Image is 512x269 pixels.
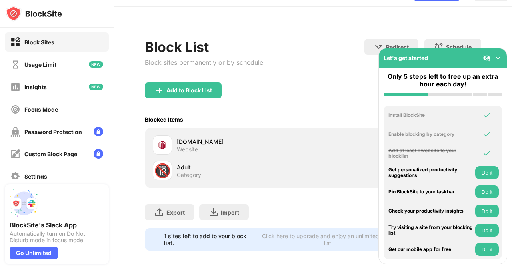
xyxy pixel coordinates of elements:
[166,87,212,94] div: Add to Block List
[10,149,20,159] img: customize-block-page-off.svg
[158,140,167,150] img: favicons
[483,54,491,62] img: eye-not-visible.svg
[386,44,409,50] div: Redirect
[24,84,47,90] div: Insights
[475,243,499,256] button: Do it
[10,60,20,70] img: time-usage-off.svg
[94,127,103,136] img: lock-menu.svg
[388,189,473,195] div: Pin BlockSite to your taskbar
[388,132,473,137] div: Enable blocking by category
[164,233,254,246] div: 1 sites left to add to your block list.
[221,209,239,216] div: Import
[483,111,491,119] img: omni-check.svg
[388,225,473,236] div: Try visiting a site from your blocking list
[475,166,499,179] button: Do it
[10,221,104,229] div: BlockSite's Slack App
[177,137,313,146] div: [DOMAIN_NAME]
[384,54,428,61] div: Let's get started
[259,233,398,246] div: Click here to upgrade and enjoy an unlimited block list.
[177,171,201,179] div: Category
[10,247,58,259] div: Go Unlimited
[177,146,198,153] div: Website
[388,112,473,118] div: Install BlockSite
[10,127,20,137] img: password-protection-off.svg
[145,58,263,66] div: Block sites permanently or by schedule
[475,185,499,198] button: Do it
[475,224,499,237] button: Do it
[10,37,20,47] img: block-on.svg
[177,163,313,171] div: Adult
[10,171,20,181] img: settings-off.svg
[6,6,62,22] img: logo-blocksite.svg
[10,82,20,92] img: insights-off.svg
[475,205,499,217] button: Do it
[388,247,473,252] div: Get our mobile app for free
[10,189,38,218] img: push-slack.svg
[154,163,171,179] div: 🔞
[89,84,103,90] img: new-icon.svg
[94,149,103,159] img: lock-menu.svg
[145,39,263,55] div: Block List
[388,167,473,179] div: Get personalized productivity suggestions
[24,39,54,46] div: Block Sites
[24,128,82,135] div: Password Protection
[24,61,56,68] div: Usage Limit
[24,106,58,113] div: Focus Mode
[24,173,47,180] div: Settings
[166,209,185,216] div: Export
[145,116,183,123] div: Blocked Items
[10,231,104,243] div: Automatically turn on Do Not Disturb mode in focus mode
[446,44,472,50] div: Schedule
[483,149,491,157] img: omni-check.svg
[388,148,473,159] div: Add at least 1 website to your blocklist
[494,54,502,62] img: omni-setup-toggle.svg
[24,151,77,157] div: Custom Block Page
[388,208,473,214] div: Check your productivity insights
[89,61,103,68] img: new-icon.svg
[483,130,491,138] img: omni-check.svg
[384,73,502,88] div: Only 5 steps left to free up an extra hour each day!
[10,104,20,114] img: focus-off.svg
